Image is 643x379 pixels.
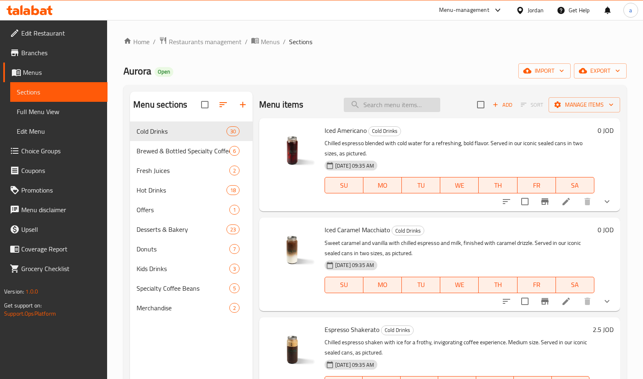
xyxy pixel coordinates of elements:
[137,283,229,293] span: Specialty Coffee Beans
[229,205,240,215] div: items
[518,63,571,78] button: import
[392,226,424,235] span: Cold Drinks
[21,28,101,38] span: Edit Restaurant
[598,125,614,136] h6: 0 JOD
[21,185,101,195] span: Promotions
[369,126,401,136] span: Cold Drinks
[332,162,377,170] span: [DATE] 09:35 AM
[405,279,437,291] span: TU
[521,179,553,191] span: FR
[497,192,516,211] button: sort-choices
[516,193,533,210] span: Select to update
[229,283,240,293] div: items
[402,177,440,193] button: TU
[230,147,239,155] span: 6
[137,205,229,215] div: Offers
[130,278,253,298] div: Specialty Coffee Beans5
[10,82,108,102] a: Sections
[17,126,101,136] span: Edit Menu
[137,185,226,195] div: Hot Drinks
[123,62,151,80] span: Aurora
[3,23,108,43] a: Edit Restaurant
[325,323,379,336] span: Espresso Shakerato
[535,192,555,211] button: Branch-specific-item
[325,277,363,293] button: SU
[325,224,390,236] span: Iced Caramel Macchiato
[266,125,318,177] img: Iced Americano
[137,126,226,136] div: Cold Drinks
[381,325,413,335] span: Cold Drinks
[213,95,233,114] span: Sort sections
[559,279,591,291] span: SA
[482,179,514,191] span: TH
[325,337,589,358] p: Chilled espresso shaken with ice for a frothy, invigorating coffee experience. Medium size. Serve...
[229,166,240,175] div: items
[602,197,612,206] svg: Show Choices
[556,277,594,293] button: SA
[155,68,173,75] span: Open
[196,96,213,113] span: Select all sections
[21,244,101,254] span: Coverage Report
[130,239,253,259] div: Donuts7
[325,124,367,137] span: Iced Americano
[289,37,312,47] span: Sections
[155,67,173,77] div: Open
[226,224,240,234] div: items
[578,292,597,311] button: delete
[230,167,239,175] span: 2
[518,277,556,293] button: FR
[137,166,229,175] span: Fresh Juices
[245,37,248,47] li: /
[227,186,239,194] span: 18
[598,224,614,235] h6: 0 JOD
[528,6,544,15] div: Jordan
[159,36,242,47] a: Restaurants management
[230,265,239,273] span: 3
[130,200,253,220] div: Offers1
[491,100,513,110] span: Add
[489,99,515,111] span: Add item
[367,179,399,191] span: MO
[629,6,632,15] span: a
[402,277,440,293] button: TU
[137,146,229,156] span: Brewed & Bottled Specialty Coffee
[597,192,617,211] button: show more
[229,264,240,274] div: items
[226,126,240,136] div: items
[325,177,363,193] button: SU
[259,99,304,111] h2: Menu items
[3,239,108,259] a: Coverage Report
[3,161,108,180] a: Coupons
[25,286,38,297] span: 1.0.0
[21,205,101,215] span: Menu disclaimer
[137,244,229,254] span: Donuts
[251,36,280,47] a: Menus
[549,97,620,112] button: Manage items
[367,279,399,291] span: MO
[593,324,614,335] h6: 2.5 JOD
[21,224,101,234] span: Upsell
[328,279,360,291] span: SU
[363,277,402,293] button: MO
[130,259,253,278] div: Kids Drinks3
[440,277,479,293] button: WE
[515,99,549,111] span: Select section first
[227,128,239,135] span: 30
[328,179,360,191] span: SU
[23,67,101,77] span: Menus
[3,259,108,278] a: Grocery Checklist
[3,220,108,239] a: Upsell
[137,303,229,313] span: Merchandise
[130,180,253,200] div: Hot Drinks18
[21,166,101,175] span: Coupons
[472,96,489,113] span: Select section
[137,264,229,274] div: Kids Drinks
[21,146,101,156] span: Choice Groups
[561,197,571,206] a: Edit menu item
[130,161,253,180] div: Fresh Juices2
[10,102,108,121] a: Full Menu View
[169,37,242,47] span: Restaurants management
